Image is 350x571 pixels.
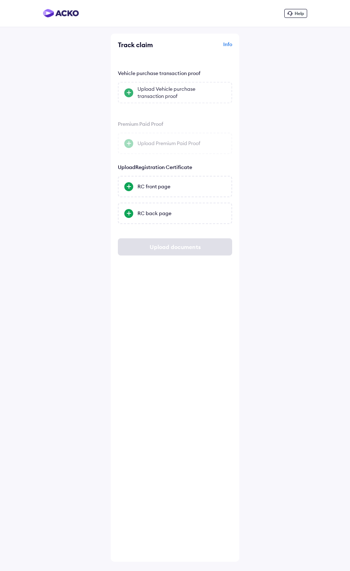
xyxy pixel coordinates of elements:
div: Premium Paid Proof [118,116,232,123]
span: Help [295,11,304,16]
div: RC front page [137,183,226,190]
div: RC back page [137,210,226,217]
div: Track claim [118,41,173,49]
div: Info [177,41,232,54]
div: Upload Vehicle purchase transaction proof [137,84,226,99]
img: horizontal-gradient.png [43,9,79,18]
div: Vehicle purchase transaction proof [118,69,232,75]
div: Upload Premium Paid Proof [137,135,226,143]
p: Upload Registration Certificate [118,164,232,170]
